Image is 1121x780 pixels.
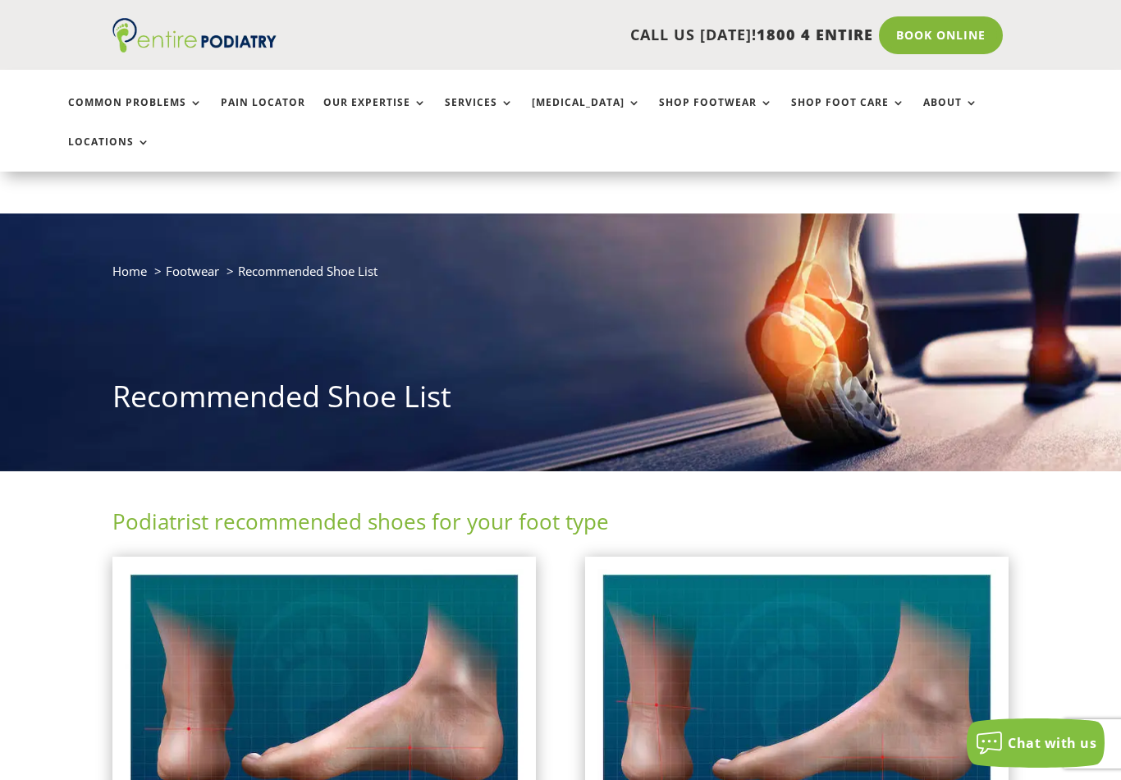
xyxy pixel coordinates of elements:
[879,16,1003,54] a: Book Online
[967,718,1105,768] button: Chat with us
[68,97,203,132] a: Common Problems
[112,39,277,56] a: Entire Podiatry
[316,25,873,46] p: CALL US [DATE]!
[112,18,277,53] img: logo (1)
[112,263,147,279] a: Home
[112,507,1009,544] h2: Podiatrist recommended shoes for your foot type
[221,97,305,132] a: Pain Locator
[757,25,873,44] span: 1800 4 ENTIRE
[659,97,773,132] a: Shop Footwear
[323,97,427,132] a: Our Expertise
[112,376,1009,425] h1: Recommended Shoe List
[238,263,377,279] span: Recommended Shoe List
[112,260,1009,294] nav: breadcrumb
[68,136,150,172] a: Locations
[445,97,514,132] a: Services
[1008,734,1096,752] span: Chat with us
[166,263,219,279] a: Footwear
[532,97,641,132] a: [MEDICAL_DATA]
[791,97,905,132] a: Shop Foot Care
[923,97,978,132] a: About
